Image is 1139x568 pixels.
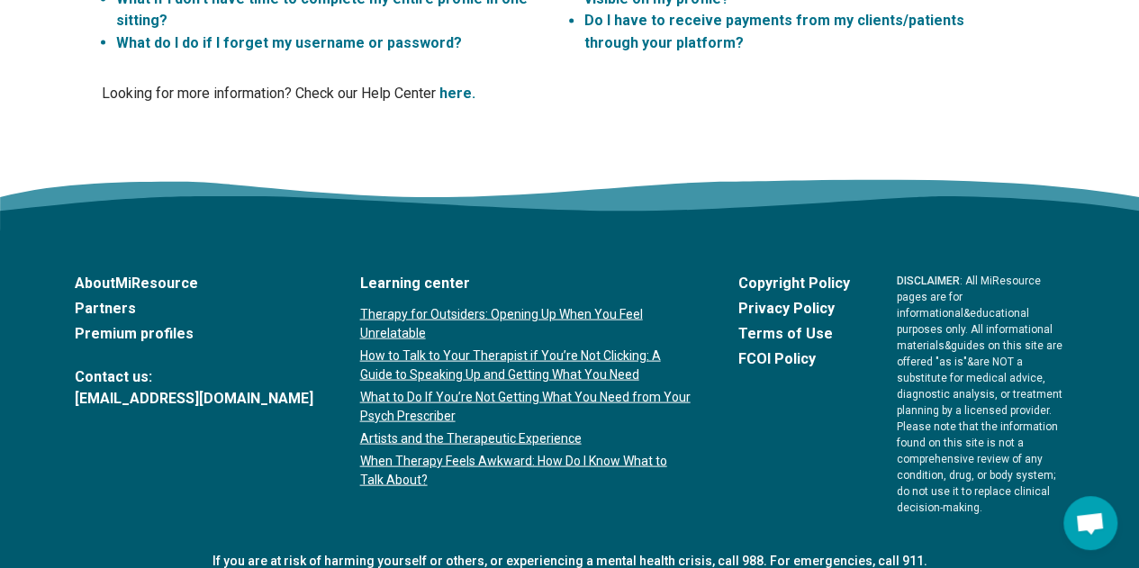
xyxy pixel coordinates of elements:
a: [EMAIL_ADDRESS][DOMAIN_NAME] [75,387,313,409]
a: Do I have to receive payments from my clients/patients through your platform? [584,12,964,50]
a: When Therapy Feels Awkward: How Do I Know What to Talk About? [360,451,692,489]
a: Artists and the Therapeutic Experience [360,428,692,447]
a: AboutMiResource [75,272,313,293]
p: Looking for more information? Check our Help Center [102,82,1038,104]
a: What do I do if I forget my username or password? [116,33,462,50]
span: Contact us: [75,365,313,387]
a: Learning center [360,272,692,293]
a: Premium profiles [75,322,313,344]
a: What to Do If You’re Not Getting What You Need from Your Psych Prescriber [360,387,692,425]
div: Open chat [1063,496,1117,550]
a: Privacy Policy [738,297,850,319]
a: FCOI Policy [738,347,850,369]
a: here. [439,84,475,101]
a: Terms of Use [738,322,850,344]
a: Therapy for Outsiders: Opening Up When You Feel Unrelatable [360,304,692,342]
a: Copyright Policy [738,272,850,293]
a: Partners [75,297,313,319]
a: How to Talk to Your Therapist if You’re Not Clicking: A Guide to Speaking Up and Getting What You... [360,346,692,383]
span: DISCLAIMER [897,274,960,286]
p: : All MiResource pages are for informational & educational purposes only. All informational mater... [897,272,1065,515]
